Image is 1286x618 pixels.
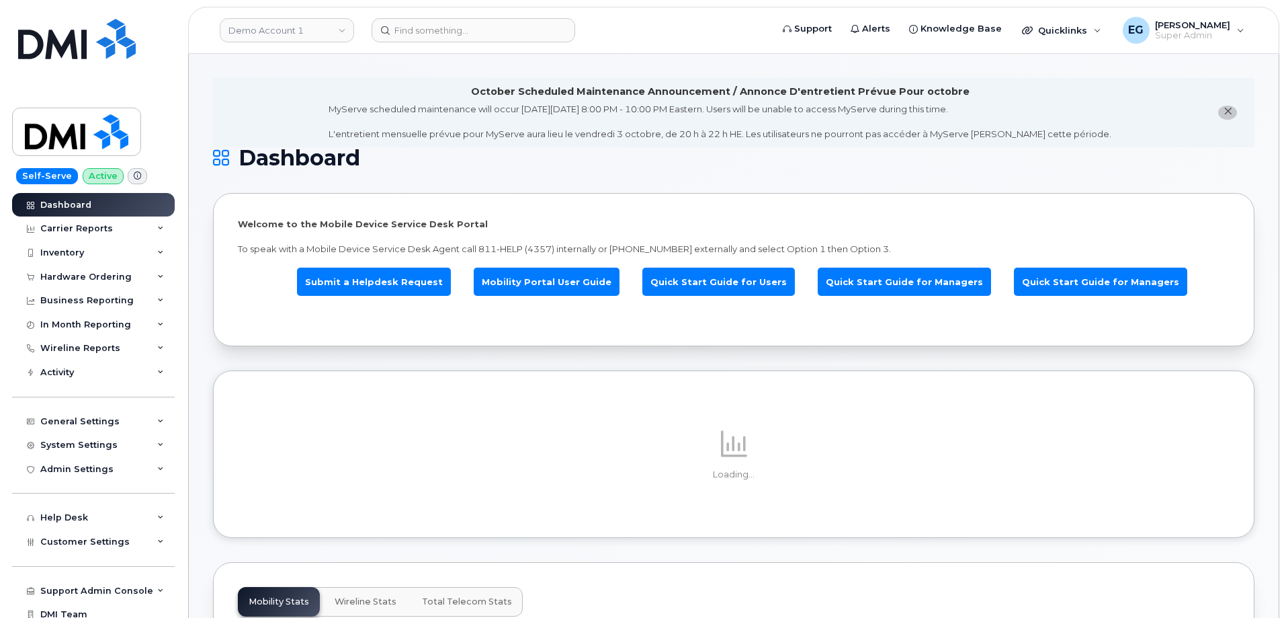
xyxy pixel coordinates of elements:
[238,469,1230,481] p: Loading...
[239,148,360,168] span: Dashboard
[335,596,396,607] span: Wireline Stats
[818,268,991,297] a: Quick Start Guide for Managers
[422,596,512,607] span: Total Telecom Stats
[297,268,451,297] a: Submit a Helpdesk Request
[329,103,1111,141] div: MyServe scheduled maintenance will occur [DATE][DATE] 8:00 PM - 10:00 PM Eastern. Users will be u...
[238,218,1230,231] p: Welcome to the Mobile Device Service Desk Portal
[642,268,795,297] a: Quick Start Guide for Users
[471,85,970,99] div: October Scheduled Maintenance Announcement / Annonce D'entretient Prévue Pour octobre
[1218,106,1237,120] button: close notification
[474,268,619,297] a: Mobility Portal User Guide
[1014,268,1187,297] a: Quick Start Guide for Managers
[238,243,1230,256] p: To speak with a Mobile Device Service Desk Agent call 811-HELP (4357) internally or [PHONE_NUMBER...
